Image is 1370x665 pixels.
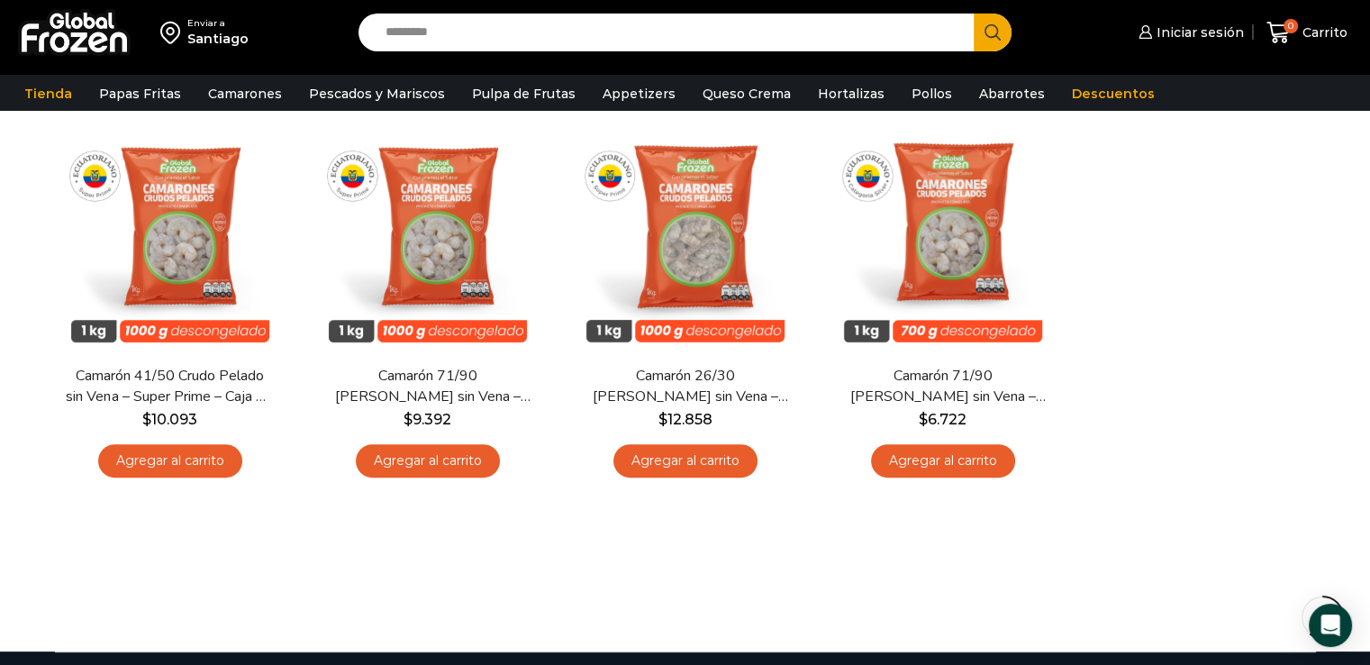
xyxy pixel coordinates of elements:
[323,366,531,407] a: Camarón 71/90 [PERSON_NAME] sin Vena – Super Prime – Caja 10 kg
[919,411,928,428] span: $
[15,77,81,111] a: Tienda
[142,411,197,428] bdi: 10.093
[1309,604,1352,647] div: Open Intercom Messenger
[463,77,585,111] a: Pulpa de Frutas
[871,444,1015,478] a: Agregar al carrito: “Camarón 71/90 Crudo Pelado sin Vena - Silver - Caja 10 kg”
[1298,23,1347,41] span: Carrito
[1063,77,1164,111] a: Descuentos
[187,30,249,48] div: Santiago
[809,77,894,111] a: Hortalizas
[974,14,1012,51] button: Search button
[199,77,291,111] a: Camarones
[1152,23,1244,41] span: Iniciar sesión
[970,77,1054,111] a: Abarrotes
[404,411,413,428] span: $
[404,411,451,428] bdi: 9.392
[300,77,454,111] a: Pescados y Mariscos
[658,411,667,428] span: $
[187,17,249,30] div: Enviar a
[1284,19,1298,33] span: 0
[903,77,961,111] a: Pollos
[613,444,758,478] a: Agregar al carrito: “Camarón 26/30 Crudo Pelado sin Vena - Super Prime - Caja 10 kg”
[356,444,500,478] a: Agregar al carrito: “Camarón 71/90 Crudo Pelado sin Vena - Super Prime - Caja 10 kg”
[66,366,273,407] a: Camarón 41/50 Crudo Pelado sin Vena – Super Prime – Caja 10 kg
[839,366,1046,407] a: Camarón 71/90 [PERSON_NAME] sin Vena – Silver – Caja 10 kg
[694,77,800,111] a: Queso Crema
[581,366,788,407] a: Camarón 26/30 [PERSON_NAME] sin Vena – Super Prime – Caja 10 kg
[594,77,685,111] a: Appetizers
[1262,12,1352,54] a: 0 Carrito
[919,411,966,428] bdi: 6.722
[160,17,187,48] img: address-field-icon.svg
[98,444,242,478] a: Agregar al carrito: “Camarón 41/50 Crudo Pelado sin Vena - Super Prime - Caja 10 kg”
[142,411,151,428] span: $
[90,77,190,111] a: Papas Fritas
[1134,14,1244,50] a: Iniciar sesión
[658,411,712,428] bdi: 12.858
